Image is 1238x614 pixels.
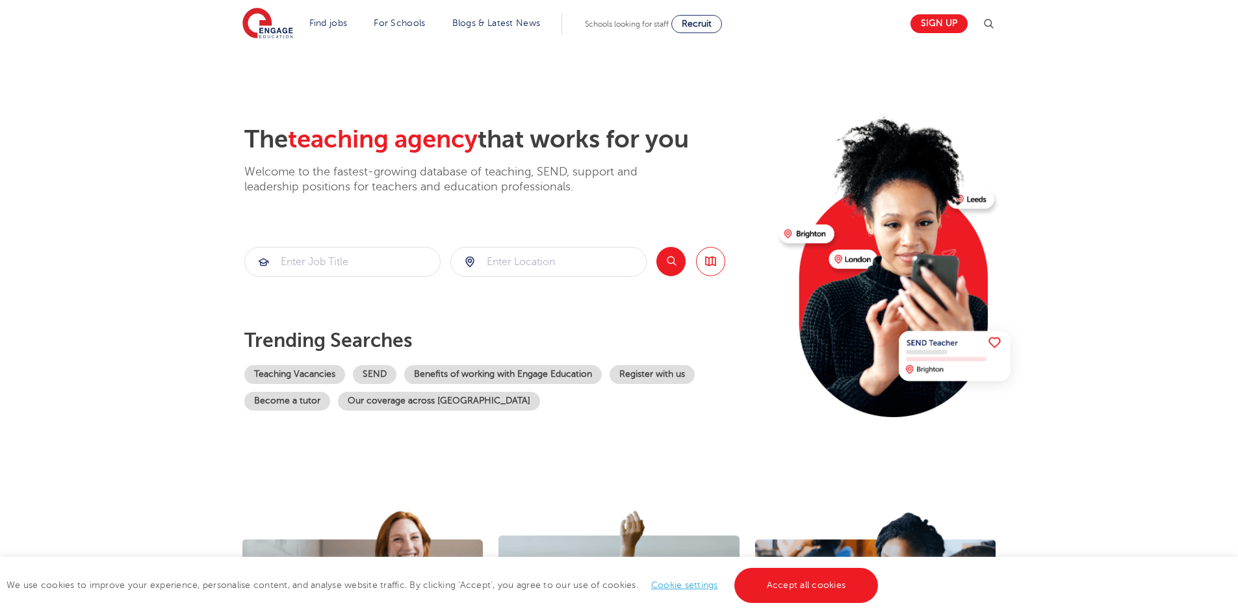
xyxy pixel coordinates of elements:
[910,14,968,33] a: Sign up
[671,15,722,33] a: Recruit
[452,18,541,28] a: Blogs & Latest News
[610,365,695,384] a: Register with us
[450,247,647,277] div: Submit
[374,18,425,28] a: For Schools
[338,392,540,411] a: Our coverage across [GEOGRAPHIC_DATA]
[244,329,769,352] p: Trending searches
[244,247,441,277] div: Submit
[404,365,602,384] a: Benefits of working with Engage Education
[353,365,396,384] a: SEND
[244,164,673,195] p: Welcome to the fastest-growing database of teaching, SEND, support and leadership positions for t...
[244,365,345,384] a: Teaching Vacancies
[288,125,478,153] span: teaching agency
[245,248,440,276] input: Submit
[242,8,293,40] img: Engage Education
[244,125,769,155] h2: The that works for you
[651,580,718,590] a: Cookie settings
[734,568,879,603] a: Accept all cookies
[585,19,669,29] span: Schools looking for staff
[656,247,686,276] button: Search
[244,392,330,411] a: Become a tutor
[309,18,348,28] a: Find jobs
[451,248,646,276] input: Submit
[6,580,881,590] span: We use cookies to improve your experience, personalise content, and analyse website traffic. By c...
[682,19,712,29] span: Recruit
